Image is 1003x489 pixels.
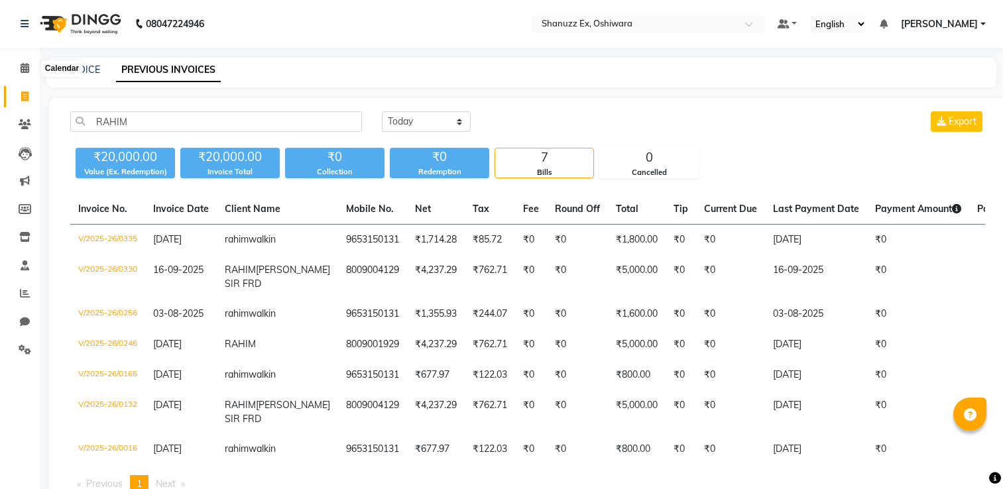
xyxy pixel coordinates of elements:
td: ₹0 [867,434,969,464]
span: [DATE] [153,338,182,350]
div: ₹20,000.00 [180,148,280,166]
td: ₹0 [867,390,969,434]
span: [DATE] [153,443,182,455]
div: ₹0 [390,148,489,166]
span: walkin [249,443,276,455]
span: rahim [225,307,249,319]
span: RAHIM [225,399,256,411]
span: rahim [225,233,249,245]
span: 03-08-2025 [153,307,204,319]
td: ₹0 [547,225,608,256]
td: [DATE] [765,360,867,390]
td: V/2025-26/0330 [70,255,145,299]
td: ₹0 [666,299,696,329]
td: ₹5,000.00 [608,390,666,434]
td: ₹1,355.93 [407,299,465,329]
td: ₹0 [696,225,765,256]
td: ₹0 [666,434,696,464]
span: rahim [225,443,249,455]
td: V/2025-26/0132 [70,390,145,434]
span: [DATE] [153,399,182,411]
td: ₹0 [696,390,765,434]
td: ₹4,237.29 [407,255,465,299]
span: Last Payment Date [773,203,859,215]
span: Tax [473,203,489,215]
td: V/2025-26/0016 [70,434,145,464]
td: ₹0 [515,255,547,299]
div: Collection [285,166,384,178]
td: V/2025-26/0335 [70,225,145,256]
span: [DATE] [153,368,182,380]
iframe: chat widget [947,436,990,476]
td: 8009001929 [338,329,407,360]
td: ₹4,237.29 [407,329,465,360]
td: ₹0 [696,360,765,390]
td: [DATE] [765,225,867,256]
td: ₹0 [867,225,969,256]
td: ₹0 [666,329,696,360]
div: Invoice Total [180,166,280,178]
span: [PERSON_NAME] SIR FRD [225,399,330,425]
div: Value (Ex. Redemption) [76,166,175,178]
div: 7 [495,148,593,167]
td: ₹0 [547,434,608,464]
img: logo [34,5,125,42]
td: ₹0 [515,225,547,256]
td: ₹0 [515,390,547,434]
span: walkin [249,233,276,245]
span: walkin [249,368,276,380]
td: ₹85.72 [465,225,515,256]
div: 0 [600,148,698,167]
td: ₹0 [696,299,765,329]
td: [DATE] [765,329,867,360]
td: [DATE] [765,434,867,464]
td: ₹762.71 [465,329,515,360]
td: ₹0 [547,360,608,390]
span: rahim [225,368,249,380]
span: 16-09-2025 [153,264,204,276]
span: [DATE] [153,233,182,245]
td: ₹1,600.00 [608,299,666,329]
button: Export [931,111,982,132]
span: Tip [674,203,688,215]
td: ₹0 [515,434,547,464]
td: ₹0 [547,390,608,434]
td: ₹1,714.28 [407,225,465,256]
span: Mobile No. [346,203,394,215]
td: ₹677.97 [407,360,465,390]
div: Bills [495,167,593,178]
span: RAHIM [225,338,256,350]
td: ₹0 [547,299,608,329]
td: ₹0 [666,225,696,256]
span: [PERSON_NAME] [901,17,978,31]
span: Client Name [225,203,280,215]
td: ₹5,000.00 [608,255,666,299]
td: 03-08-2025 [765,299,867,329]
td: ₹122.03 [465,360,515,390]
span: Payment Amount [875,203,961,215]
span: RAHIM [225,264,256,276]
td: ₹0 [666,390,696,434]
input: Search by Name/Mobile/Email/Invoice No [70,111,362,132]
td: ₹0 [547,255,608,299]
td: ₹0 [696,329,765,360]
td: ₹762.71 [465,390,515,434]
span: Round Off [555,203,600,215]
td: ₹0 [666,360,696,390]
div: ₹20,000.00 [76,148,175,166]
td: 9653150131 [338,299,407,329]
td: ₹0 [515,299,547,329]
span: Invoice Date [153,203,209,215]
td: V/2025-26/0165 [70,360,145,390]
b: 08047224946 [146,5,204,42]
td: ₹0 [867,299,969,329]
td: ₹0 [515,329,547,360]
span: [PERSON_NAME] SIR FRD [225,264,330,290]
td: 8009004129 [338,255,407,299]
td: ₹122.03 [465,434,515,464]
span: Net [415,203,431,215]
td: ₹244.07 [465,299,515,329]
td: ₹0 [867,360,969,390]
td: ₹0 [867,255,969,299]
td: ₹0 [547,329,608,360]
